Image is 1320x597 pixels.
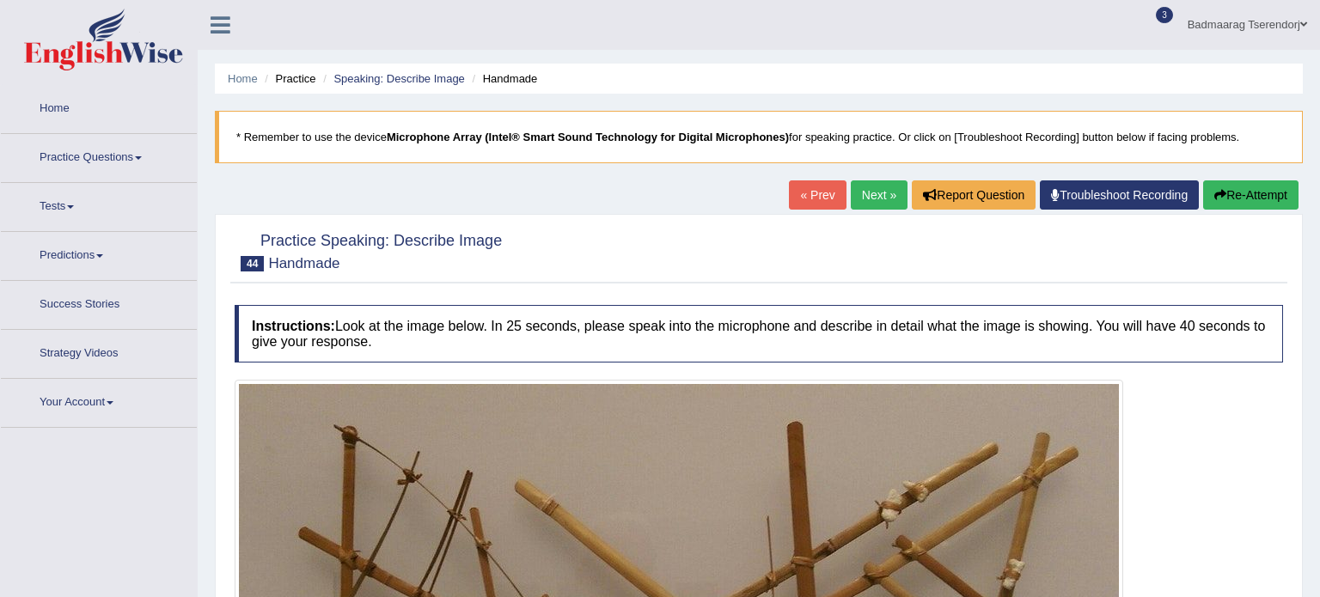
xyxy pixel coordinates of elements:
[1,330,197,373] a: Strategy Videos
[1,183,197,226] a: Tests
[1156,7,1173,23] span: 3
[235,228,502,271] h2: Practice Speaking: Describe Image
[333,72,464,85] a: Speaking: Describe Image
[215,111,1303,163] blockquote: * Remember to use the device for speaking practice. Or click on [Troubleshoot Recording] button b...
[241,256,264,271] span: 44
[228,72,258,85] a: Home
[1,281,197,324] a: Success Stories
[467,70,537,87] li: Handmade
[789,180,846,210] a: « Prev
[252,319,335,333] b: Instructions:
[851,180,907,210] a: Next »
[912,180,1036,210] button: Report Question
[235,305,1283,362] h4: Look at the image below. In 25 seconds, please speak into the microphone and describe in detail w...
[1,85,197,128] a: Home
[268,255,339,271] small: Handmade
[1,232,197,275] a: Predictions
[1,134,197,177] a: Practice Questions
[1203,180,1299,210] button: Re-Attempt
[1040,180,1199,210] a: Troubleshoot Recording
[387,131,789,143] b: Microphone Array (Intel® Smart Sound Technology for Digital Microphones)
[260,70,315,87] li: Practice
[1,379,197,422] a: Your Account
